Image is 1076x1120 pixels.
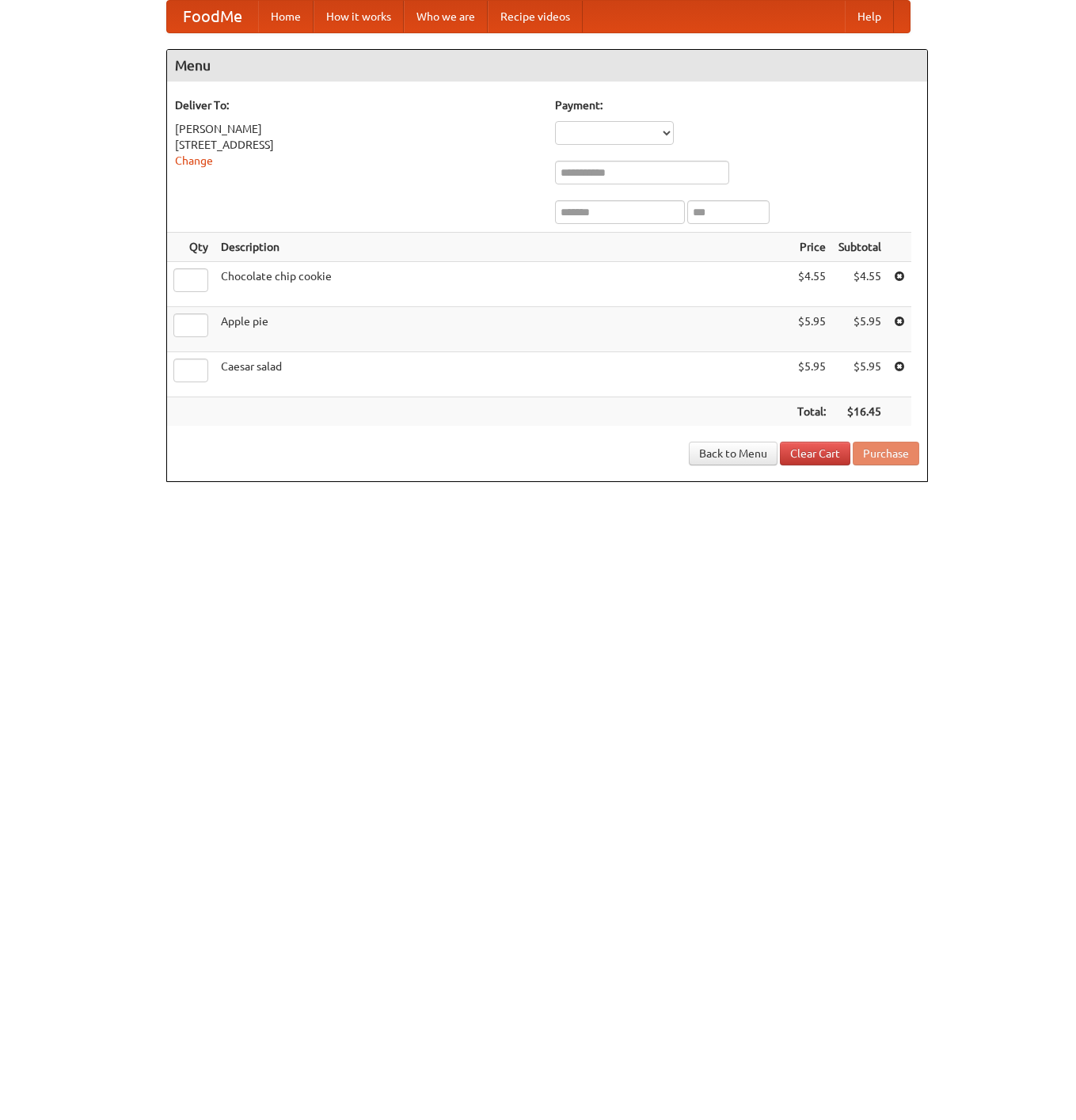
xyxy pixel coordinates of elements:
[853,442,919,465] button: Purchase
[780,442,850,465] a: Clear Cart
[167,1,258,32] a: FoodMe
[175,97,539,113] h5: Deliver To:
[791,397,832,427] th: Total:
[175,121,539,137] div: [PERSON_NAME]
[404,1,488,32] a: Who we are
[555,97,919,113] h5: Payment:
[215,307,791,352] td: Apple pie
[832,233,888,262] th: Subtotal
[215,352,791,397] td: Caesar salad
[832,262,888,307] td: $4.55
[258,1,314,32] a: Home
[791,262,832,307] td: $4.55
[167,50,927,82] h4: Menu
[175,154,213,167] a: Change
[845,1,894,32] a: Help
[791,352,832,397] td: $5.95
[689,442,778,465] a: Back to Menu
[167,233,215,262] th: Qty
[314,1,404,32] a: How it works
[791,307,832,352] td: $5.95
[215,262,791,307] td: Chocolate chip cookie
[175,137,539,153] div: [STREET_ADDRESS]
[832,397,888,427] th: $16.45
[832,307,888,352] td: $5.95
[488,1,583,32] a: Recipe videos
[791,233,832,262] th: Price
[832,352,888,397] td: $5.95
[215,233,791,262] th: Description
